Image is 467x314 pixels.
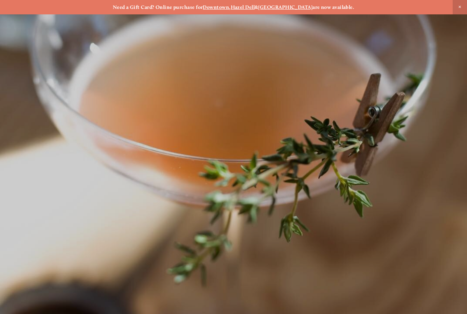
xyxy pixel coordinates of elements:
[203,4,229,10] a: Downtown
[312,4,354,10] strong: are now available.
[231,4,255,10] a: Hazel Dell
[255,4,258,10] strong: &
[229,4,230,10] strong: ,
[258,4,312,10] a: [GEOGRAPHIC_DATA]
[113,4,203,10] strong: Need a Gift Card? Online purchase for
